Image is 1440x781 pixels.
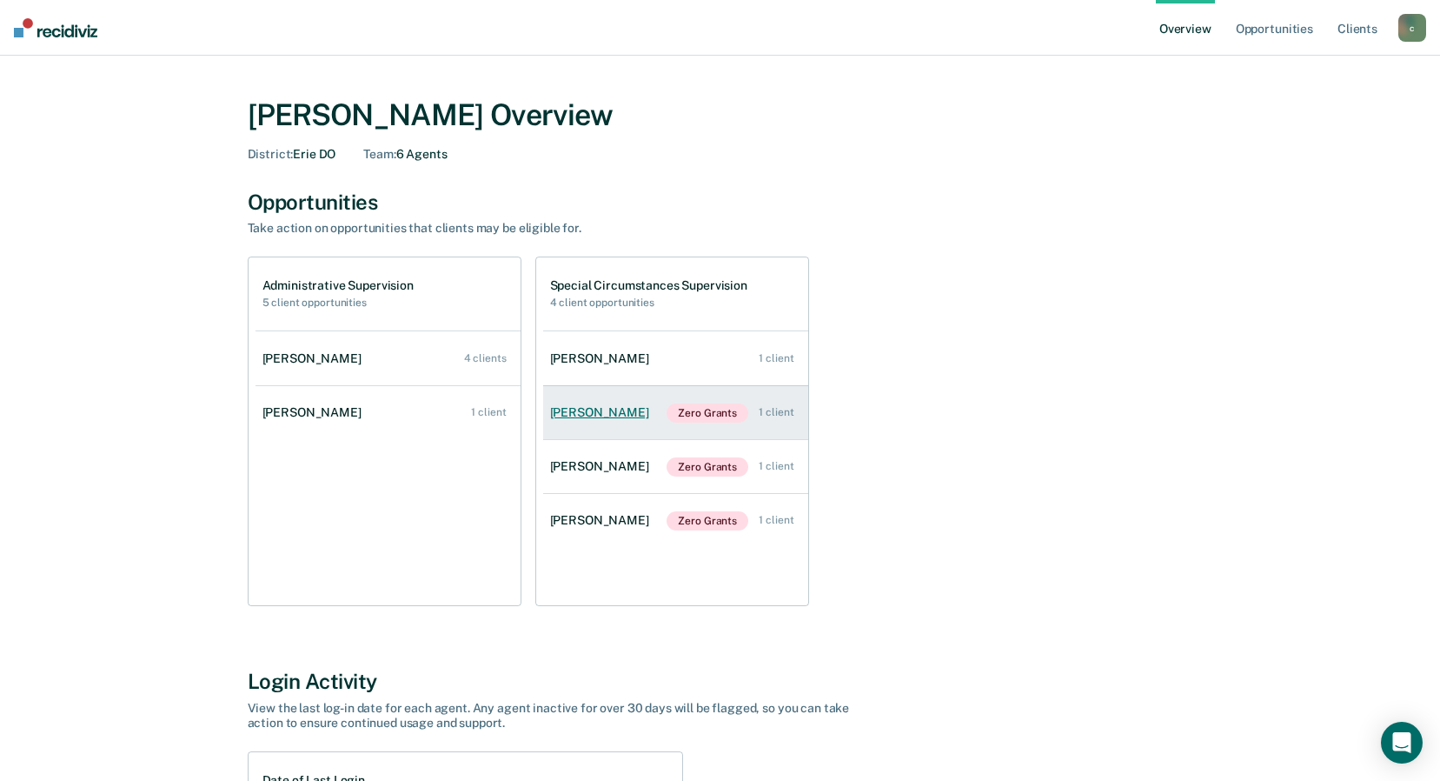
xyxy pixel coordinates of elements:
[464,352,507,364] div: 4 clients
[363,147,395,161] span: Team :
[667,457,748,477] span: Zero Grants
[550,278,747,293] h1: Special Circumstances Supervision
[248,669,1193,694] div: Login Activity
[262,405,368,420] div: [PERSON_NAME]
[543,440,808,494] a: [PERSON_NAME]Zero Grants 1 client
[14,18,97,37] img: Recidiviz
[759,514,793,526] div: 1 client
[1398,14,1426,42] button: c
[363,147,447,162] div: 6 Agents
[255,388,521,437] a: [PERSON_NAME] 1 client
[248,97,1193,133] div: [PERSON_NAME] Overview
[759,352,793,364] div: 1 client
[262,297,414,309] h2: 5 client opportunities
[248,221,856,236] div: Take action on opportunities that clients may be eligible for.
[759,460,793,472] div: 1 client
[543,386,808,440] a: [PERSON_NAME]Zero Grants 1 client
[550,351,656,366] div: [PERSON_NAME]
[543,334,808,384] a: [PERSON_NAME] 1 client
[667,511,748,531] span: Zero Grants
[550,405,656,420] div: [PERSON_NAME]
[471,406,506,418] div: 1 client
[759,406,793,418] div: 1 client
[550,513,656,528] div: [PERSON_NAME]
[248,190,1193,215] div: Opportunities
[248,147,294,161] span: District :
[248,147,336,162] div: Erie DO
[248,701,856,731] div: View the last log-in date for each agent. Any agent inactive for over 30 days will be flagged, so...
[543,494,808,548] a: [PERSON_NAME]Zero Grants 1 client
[550,297,747,309] h2: 4 client opportunities
[667,404,748,423] span: Zero Grants
[262,278,414,293] h1: Administrative Supervision
[550,459,656,474] div: [PERSON_NAME]
[262,351,368,366] div: [PERSON_NAME]
[1381,722,1423,764] div: Open Intercom Messenger
[255,334,521,384] a: [PERSON_NAME] 4 clients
